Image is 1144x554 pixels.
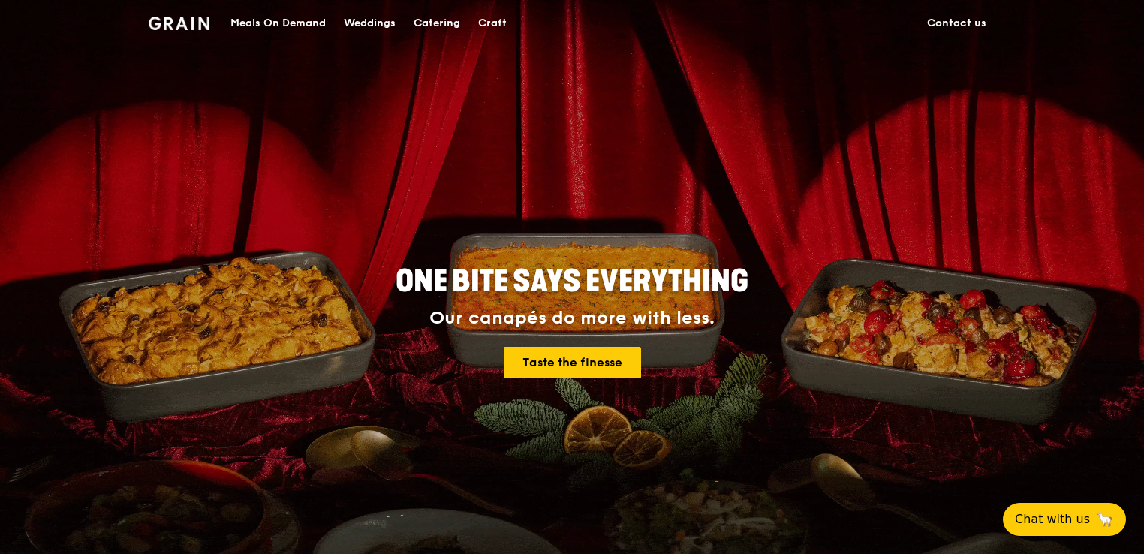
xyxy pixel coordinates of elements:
div: Craft [478,1,507,46]
img: Grain [149,17,209,30]
div: Our canapés do more with less. [302,308,842,329]
div: Catering [414,1,460,46]
span: Chat with us [1015,510,1090,528]
span: 🦙 [1096,510,1114,528]
div: Meals On Demand [230,1,326,46]
div: Weddings [344,1,396,46]
a: Contact us [918,1,995,46]
span: ONE BITE SAYS EVERYTHING [396,263,748,300]
a: Craft [469,1,516,46]
button: Chat with us🦙 [1003,503,1126,536]
a: Catering [405,1,469,46]
a: Weddings [335,1,405,46]
a: Taste the finesse [504,347,641,378]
